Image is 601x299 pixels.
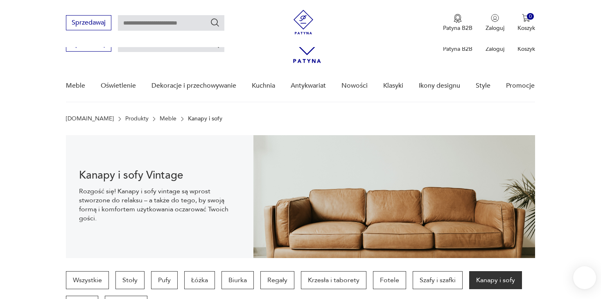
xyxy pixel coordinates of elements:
a: Krzesła i taborety [301,271,366,289]
img: Ikonka użytkownika [491,14,499,22]
a: Promocje [506,70,535,102]
a: Wszystkie [66,271,109,289]
p: Patyna B2B [443,24,472,32]
a: Meble [160,116,176,122]
a: Nowości [341,70,368,102]
a: Stoły [115,271,145,289]
a: Oświetlenie [101,70,136,102]
a: Klasyki [383,70,403,102]
p: Patyna B2B [443,45,472,53]
a: Biurka [221,271,254,289]
a: Łóżka [184,271,215,289]
a: Ikony designu [419,70,460,102]
a: [DOMAIN_NAME] [66,116,114,122]
img: Ikona medalu [454,14,462,23]
button: Sprzedawaj [66,15,111,30]
p: Rozgość się! Kanapy i sofy vintage są wprost stworzone do relaksu – a także do tego, by swoją for... [79,187,240,223]
button: Patyna B2B [443,14,472,32]
a: Style [476,70,490,102]
button: Szukaj [210,18,220,27]
button: Zaloguj [486,14,504,32]
a: Produkty [125,116,149,122]
p: Koszyk [517,24,535,32]
iframe: Smartsupp widget button [573,266,596,289]
p: Zaloguj [486,24,504,32]
a: Sprzedawaj [66,42,111,48]
a: Meble [66,70,85,102]
p: Kanapy i sofy [188,116,222,122]
a: Regały [260,271,294,289]
a: Szafy i szafki [413,271,463,289]
div: 0 [527,13,534,20]
img: 4dcd11543b3b691785adeaf032051535.jpg [253,135,535,258]
a: Kanapy i sofy [469,271,522,289]
a: Sprzedawaj [66,20,111,26]
p: Zaloguj [486,45,504,53]
a: Dekoracje i przechowywanie [151,70,236,102]
p: Koszyk [517,45,535,53]
a: Antykwariat [291,70,326,102]
a: Pufy [151,271,178,289]
a: Fotele [373,271,406,289]
h1: Kanapy i sofy Vintage [79,170,240,180]
a: Kuchnia [252,70,275,102]
img: Ikona koszyka [522,14,530,22]
button: 0Koszyk [517,14,535,32]
img: Patyna - sklep z meblami i dekoracjami vintage [291,10,316,34]
a: Ikona medaluPatyna B2B [443,14,472,32]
